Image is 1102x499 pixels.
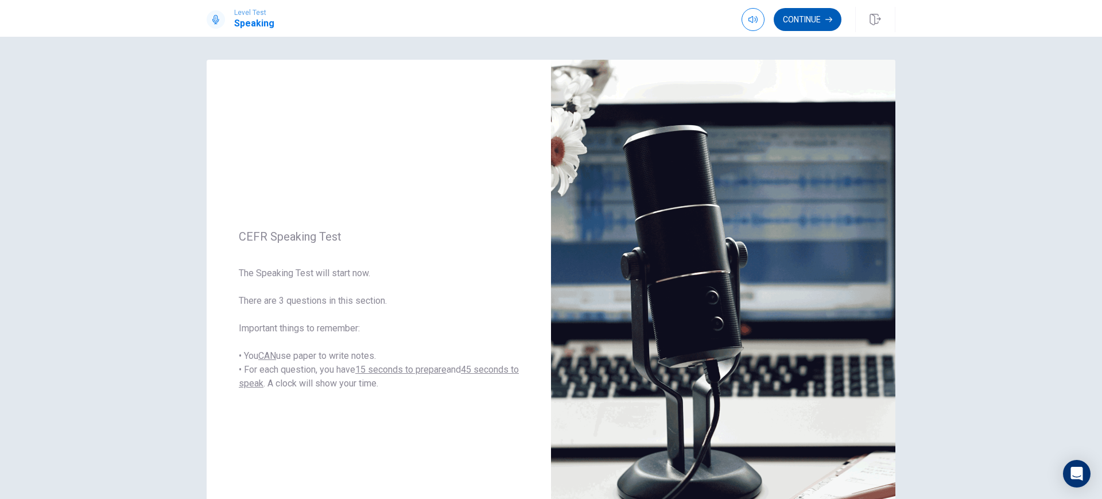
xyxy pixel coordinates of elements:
u: CAN [258,350,276,361]
span: CEFR Speaking Test [239,230,519,243]
u: 15 seconds to prepare [355,364,447,375]
div: Open Intercom Messenger [1063,460,1091,488]
h1: Speaking [234,17,274,30]
span: The Speaking Test will start now. There are 3 questions in this section. Important things to reme... [239,266,519,390]
span: Level Test [234,9,274,17]
button: Continue [774,8,841,31]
